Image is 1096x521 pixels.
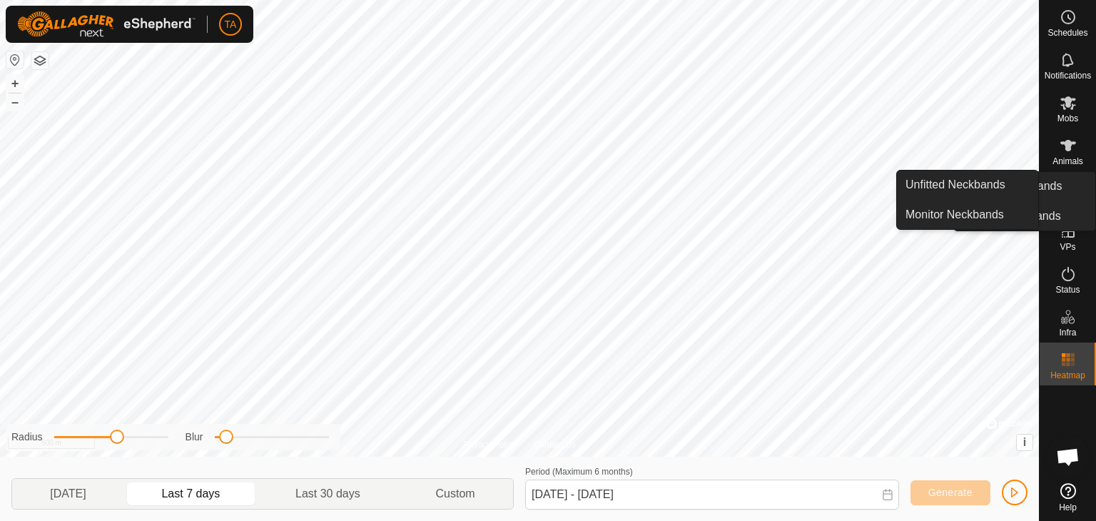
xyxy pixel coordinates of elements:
button: Reset Map [6,51,24,69]
a: Unfitted Neckbands [897,171,1038,199]
span: Monitor Neckbands [905,206,1004,223]
img: Gallagher Logo [17,11,196,37]
span: [DATE] [50,485,86,502]
button: Map Layers [31,52,49,69]
span: Schedules [1047,29,1087,37]
label: Period (Maximum 6 months) [525,467,633,477]
span: TA [225,17,237,32]
span: VPs [1060,243,1075,251]
span: Custom [436,485,475,502]
span: Unfitted Neckbands [905,176,1005,193]
button: Generate [910,480,990,505]
span: Generate [928,487,973,498]
span: Status [1055,285,1080,294]
span: Notifications [1045,71,1091,80]
span: Last 7 days [161,485,220,502]
button: + [6,75,24,92]
a: Contact Us [534,438,576,451]
span: Last 30 days [295,485,360,502]
span: Heatmap [1050,371,1085,380]
span: Animals [1052,157,1083,166]
button: i [1017,435,1032,450]
span: i [1023,436,1026,448]
span: Infra [1059,328,1076,337]
label: Blur [186,430,203,445]
div: Open chat [1047,435,1090,478]
a: Monitor Neckbands [897,201,1038,229]
span: Mobs [1057,114,1078,123]
a: Privacy Policy [463,438,517,451]
label: Radius [11,430,43,445]
button: – [6,93,24,111]
span: Help [1059,503,1077,512]
a: Help [1040,477,1096,517]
